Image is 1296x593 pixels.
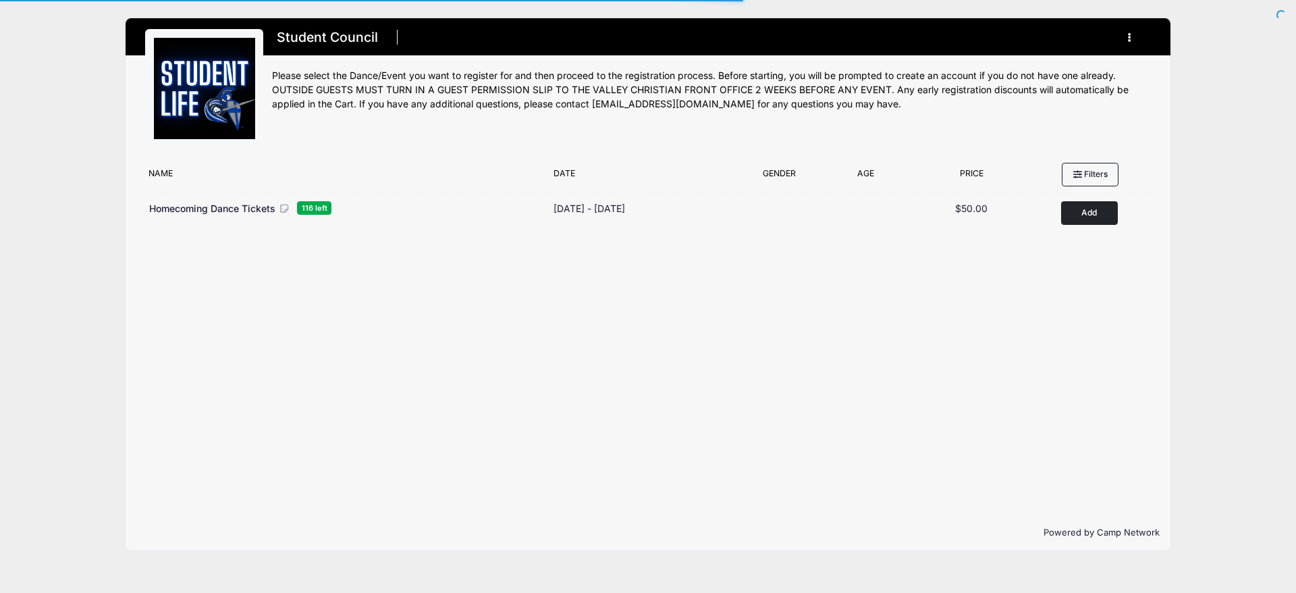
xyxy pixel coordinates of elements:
[272,26,382,49] h1: Student Council
[142,167,547,186] div: Name
[149,203,275,214] span: Homecoming Dance Tickets
[272,69,1151,111] div: Please select the Dance/Event you want to register for and then proceed to the registration proce...
[154,38,255,139] img: logo
[739,167,820,186] div: Gender
[136,526,1160,540] p: Powered by Camp Network
[1061,201,1118,225] button: Add
[547,167,739,186] div: Date
[955,203,988,214] span: $50.00
[911,167,1033,186] div: Price
[1062,163,1118,186] button: Filters
[820,167,911,186] div: Age
[553,201,625,215] div: [DATE] - [DATE]
[297,201,331,214] span: 116 left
